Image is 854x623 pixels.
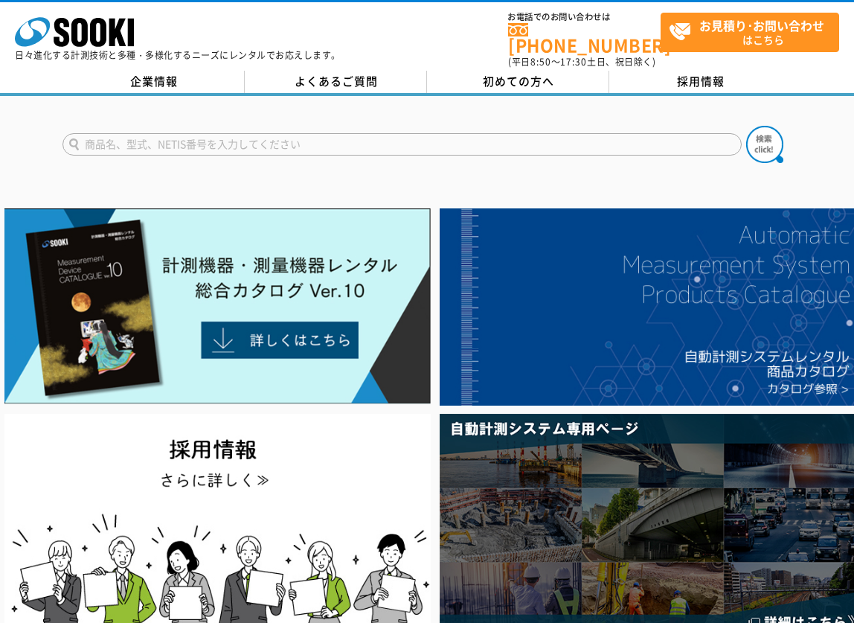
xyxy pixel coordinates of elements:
a: 初めての方へ [427,71,609,93]
span: 8:50 [530,55,551,68]
p: 日々進化する計測技術と多種・多様化するニーズにレンタルでお応えします。 [15,51,341,60]
a: [PHONE_NUMBER] [508,23,661,54]
input: 商品名、型式、NETIS番号を入力してください [62,133,742,156]
span: (平日 ～ 土日、祝日除く) [508,55,655,68]
span: 17:30 [560,55,587,68]
a: よくあるご質問 [245,71,427,93]
a: 採用情報 [609,71,792,93]
span: 初めての方へ [483,73,554,89]
a: 企業情報 [62,71,245,93]
span: お電話でのお問い合わせは [508,13,661,22]
strong: お見積り･お問い合わせ [699,16,824,34]
img: btn_search.png [746,126,783,163]
img: Catalog Ver10 [4,208,431,404]
a: お見積り･お問い合わせはこちら [661,13,839,52]
span: はこちら [669,13,838,51]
